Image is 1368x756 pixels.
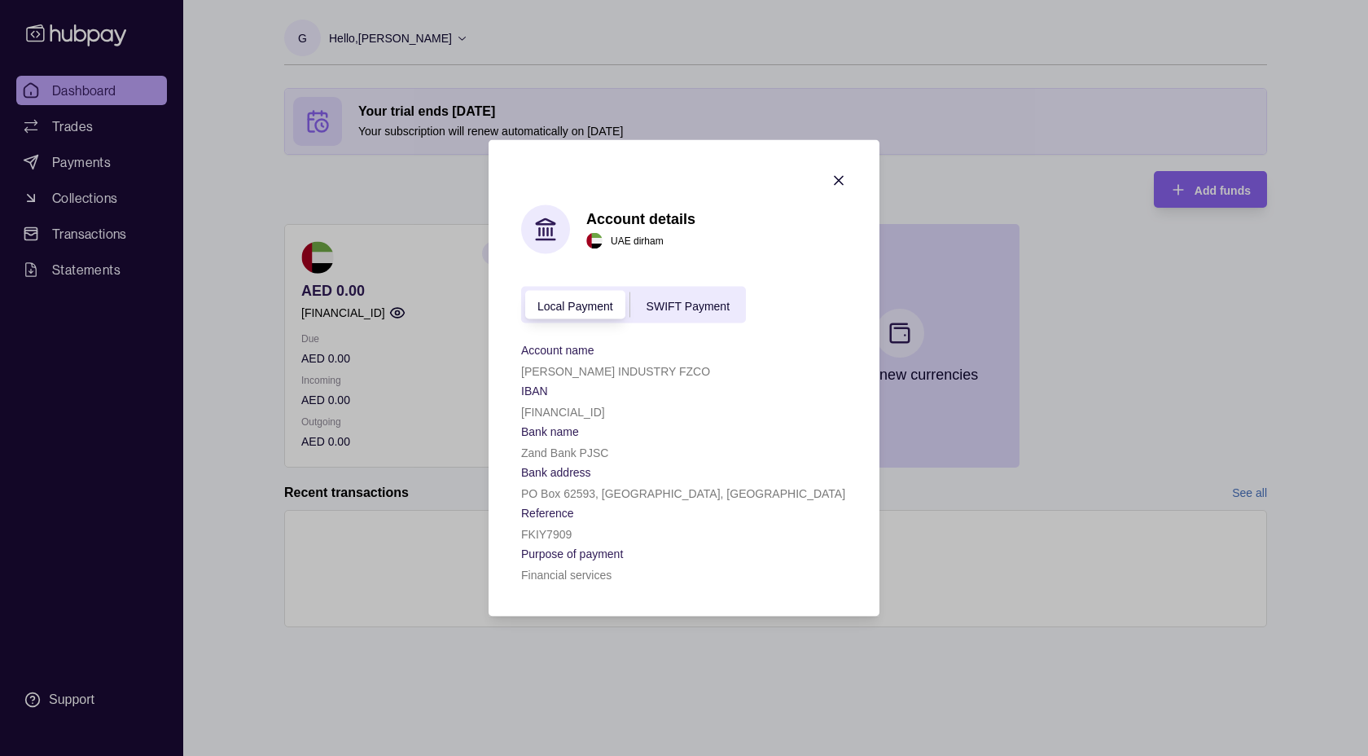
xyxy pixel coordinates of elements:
p: FKIY7909 [521,528,572,541]
p: Account name [521,344,594,357]
p: Bank name [521,425,579,438]
div: accountIndex [521,287,746,323]
p: Zand Bank PJSC [521,446,608,459]
span: SWIFT Payment [647,299,730,312]
img: ae [586,232,603,248]
p: Purpose of payment [521,547,623,560]
p: PO Box 62593, [GEOGRAPHIC_DATA], [GEOGRAPHIC_DATA] [521,487,845,500]
p: Financial services [521,569,612,582]
p: IBAN [521,385,548,398]
h1: Account details [586,209,695,227]
p: Reference [521,507,574,520]
p: UAE dirham [611,231,664,249]
span: Local Payment [537,299,613,312]
p: [PERSON_NAME] INDUSTRY FZCO [521,365,710,378]
p: Bank address [521,466,591,479]
p: [FINANCIAL_ID] [521,406,605,419]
